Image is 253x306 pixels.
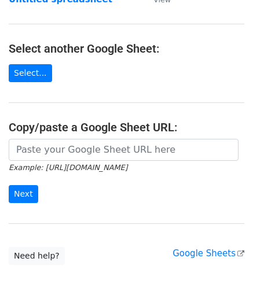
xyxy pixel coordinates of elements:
a: Google Sheets [173,248,244,259]
a: Select... [9,64,52,82]
h4: Copy/paste a Google Sheet URL: [9,120,244,134]
iframe: Chat Widget [195,250,253,306]
a: Need help? [9,247,65,265]
h4: Select another Google Sheet: [9,42,244,56]
small: Example: [URL][DOMAIN_NAME] [9,163,127,172]
input: Next [9,185,38,203]
input: Paste your Google Sheet URL here [9,139,239,161]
